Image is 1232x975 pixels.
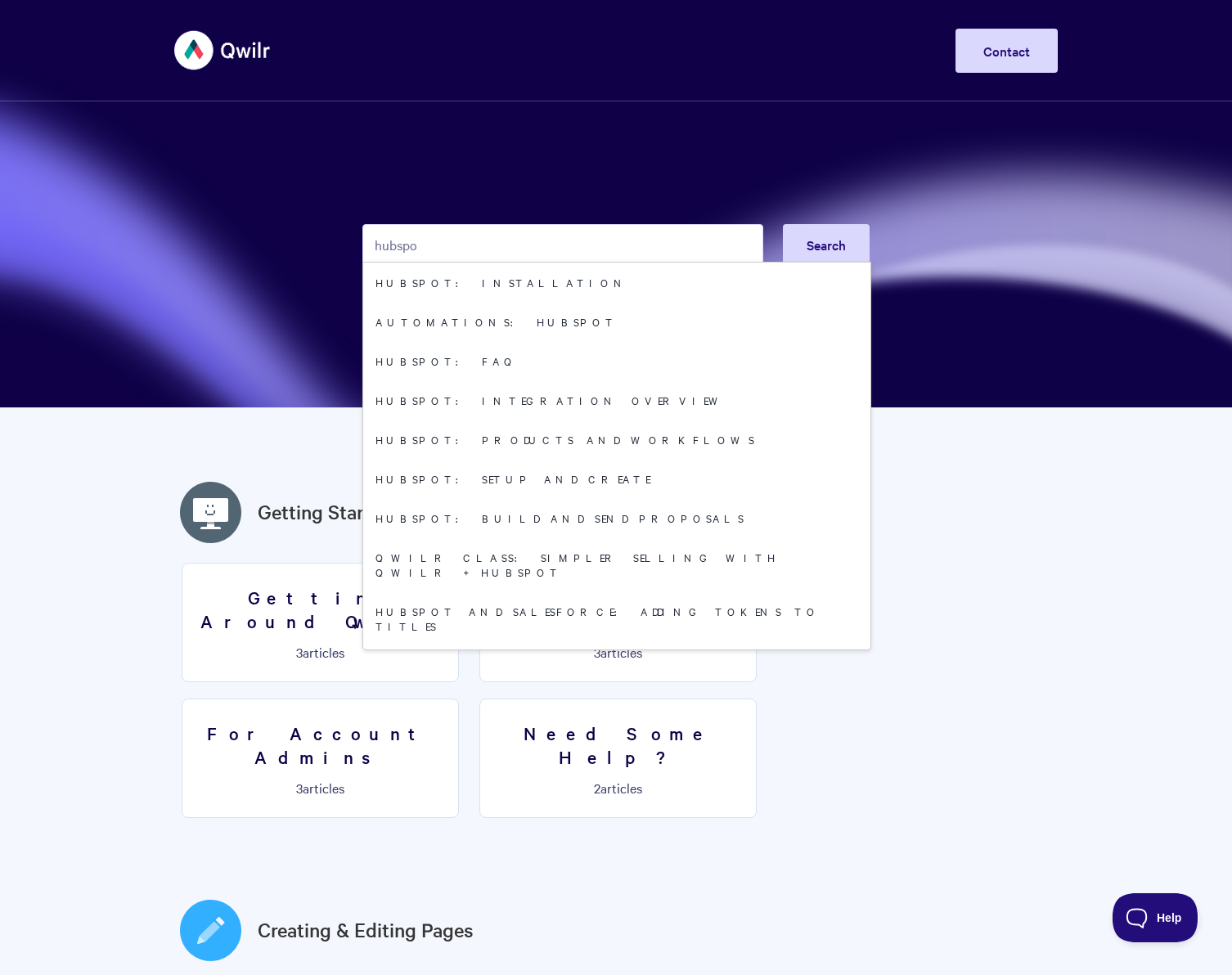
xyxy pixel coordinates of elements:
[783,224,870,265] button: Search
[192,780,448,795] p: articles
[363,498,870,537] a: HubSpot: Build and Send Proposals
[479,699,757,818] a: Need Some Help? 2articles
[363,302,870,341] a: Automations: HubSpot
[490,780,746,795] p: articles
[296,643,303,661] span: 3
[296,779,303,797] span: 3
[258,915,474,945] a: Creating & Editing Pages
[258,497,393,527] a: Getting Started
[363,263,870,302] a: HubSpot: Installation
[182,699,459,818] a: For Account Admins 3articles
[955,29,1058,73] a: Contact
[192,645,448,659] p: articles
[1113,893,1199,942] iframe: Toggle Customer Support
[192,586,448,632] h3: Getting Around Qwilr
[594,643,600,661] span: 3
[363,380,870,420] a: HubSpot: Integration Overview
[363,459,870,498] a: HubSpot: Setup and Create
[807,236,846,254] span: Search
[363,420,870,459] a: HubSpot: Products and Workflows
[362,224,763,265] input: Search the knowledge base
[363,341,870,380] a: HubSpot: FAQ
[594,779,600,797] span: 2
[363,591,870,645] a: HubSpot and Salesforce: Adding Tokens to Titles
[363,537,870,591] a: Qwilr Class: Simpler Selling with Qwilr + HubSpot
[192,721,448,768] h3: For Account Admins
[490,721,746,768] h3: Need Some Help?
[174,20,272,81] img: Qwilr Help Center
[490,645,746,659] p: articles
[182,563,459,682] a: Getting Around Qwilr 3articles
